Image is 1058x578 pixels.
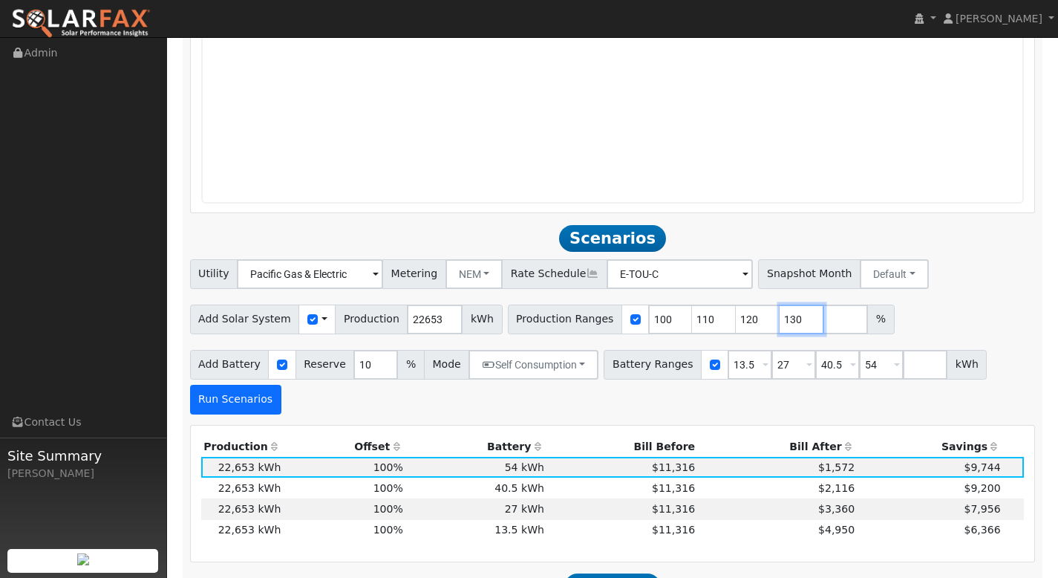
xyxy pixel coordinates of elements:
[468,350,598,380] button: Self Consumption
[508,305,622,334] span: Production Ranges
[867,305,894,334] span: %
[860,259,929,289] button: Default
[445,259,503,289] button: NEM
[818,503,855,515] span: $3,360
[201,457,284,478] td: 22,653 kWh
[502,259,607,289] span: Rate Schedule
[397,350,424,380] span: %
[947,350,987,380] span: kWh
[201,436,284,457] th: Production
[405,436,546,457] th: Battery
[652,524,695,536] span: $11,316
[758,259,861,289] span: Snapshot Month
[190,385,281,415] button: Run Scenarios
[607,259,753,289] input: Select a Rate Schedule
[295,350,355,380] span: Reserve
[77,553,89,565] img: retrieve
[405,478,546,499] td: 40.5 kWh
[405,457,546,478] td: 54 kWh
[405,499,546,519] td: 27 kWh
[964,482,1000,494] span: $9,200
[462,305,502,334] span: kWh
[201,499,284,519] td: 22,653 kWh
[335,305,408,334] span: Production
[818,461,855,473] span: $1,572
[964,461,1000,473] span: $9,744
[424,350,469,380] span: Mode
[201,520,284,541] td: 22,653 kWh
[818,524,855,536] span: $4,950
[373,482,403,494] span: 100%
[382,259,446,289] span: Metering
[201,478,284,499] td: 22,653 kWh
[652,503,695,515] span: $11,316
[604,350,702,380] span: Battery Ranges
[7,466,159,481] div: [PERSON_NAME]
[190,350,270,380] span: Add Battery
[373,461,403,473] span: 100%
[818,482,855,494] span: $2,116
[652,461,695,473] span: $11,316
[698,436,858,457] th: Bill After
[190,305,300,334] span: Add Solar System
[652,482,695,494] span: $11,316
[373,524,403,536] span: 100%
[7,446,159,466] span: Site Summary
[373,503,403,515] span: 100%
[547,436,698,457] th: Bill Before
[941,441,987,452] span: Savings
[11,8,151,39] img: SolarFax
[964,524,1000,536] span: $6,366
[237,259,383,289] input: Select a Utility
[956,13,1042,25] span: [PERSON_NAME]
[284,436,406,457] th: Offset
[405,520,546,541] td: 13.5 kWh
[559,225,665,252] span: Scenarios
[190,259,238,289] span: Utility
[964,503,1000,515] span: $7,956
